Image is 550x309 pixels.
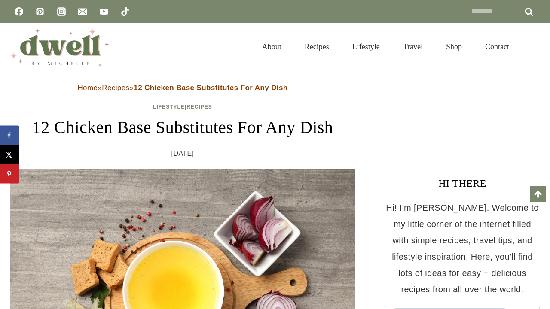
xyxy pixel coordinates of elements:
[10,115,355,140] h1: 12 Chicken Base Substitutes For Any Dish
[102,84,129,92] a: Recipes
[385,176,540,191] h3: HI THERE
[530,186,546,202] a: Scroll to top
[251,32,521,62] nav: Primary Navigation
[434,32,474,62] a: Shop
[385,200,540,297] p: Hi! I'm [PERSON_NAME]. Welcome to my little corner of the internet filled with simple recipes, tr...
[10,3,27,20] a: Facebook
[10,27,109,67] img: DWELL by michelle
[31,3,49,20] a: Pinterest
[391,32,434,62] a: Travel
[134,84,287,92] strong: 12 Chicken Base Substitutes For Any Dish
[153,104,212,110] span: |
[525,39,540,54] button: View Search Form
[186,104,212,110] a: Recipes
[77,84,287,92] span: » »
[153,104,185,110] a: Lifestyle
[53,3,70,20] a: Instagram
[474,32,521,62] a: Contact
[293,32,341,62] a: Recipes
[171,147,194,160] time: [DATE]
[251,32,293,62] a: About
[95,3,113,20] a: YouTube
[116,3,134,20] a: TikTok
[74,3,91,20] a: Email
[341,32,391,62] a: Lifestyle
[77,84,98,92] a: Home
